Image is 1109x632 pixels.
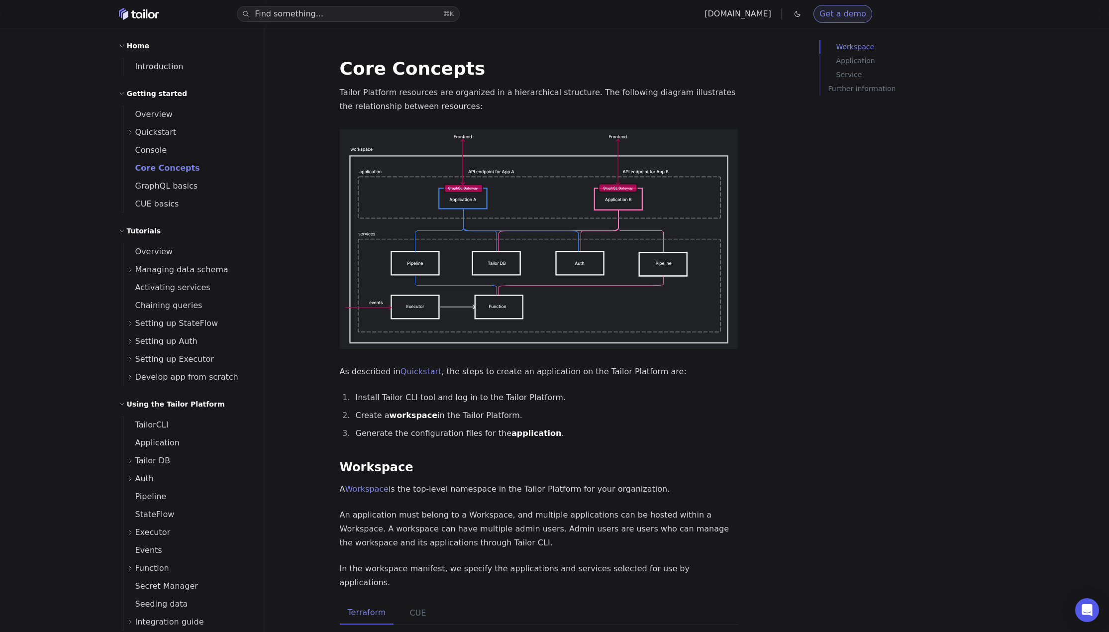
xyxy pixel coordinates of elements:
[135,125,177,139] span: Quickstart
[123,279,254,297] a: Activating services
[123,159,254,177] a: Core Concepts
[123,420,169,429] span: TailorCLI
[237,6,460,22] button: Find something...⌘K
[135,526,171,539] span: Executor
[511,428,561,438] strong: application
[836,40,999,54] a: Workspace
[135,352,214,366] span: Setting up Executor
[123,506,254,524] a: StateFlow
[123,438,180,447] span: Application
[353,426,738,440] li: Generate the configuration files for the .
[123,243,254,261] a: Overview
[123,283,210,292] span: Activating services
[123,247,173,256] span: Overview
[123,181,198,191] span: GraphQL basics
[340,365,738,379] p: As described in , the steps to create an application on the Tailor Platform are:
[345,484,388,494] a: Workspace
[135,334,198,348] span: Setting up Auth
[119,8,159,20] a: Home
[813,5,872,23] a: Get a demo
[1075,598,1099,622] div: Open Intercom Messenger
[828,82,999,96] a: Further information
[135,263,228,277] span: Managing data schema
[123,581,198,591] span: Secret Manager
[340,482,738,496] p: A is the top-level namespace in the Tailor Platform for your organization.
[390,411,437,420] strong: workspace
[135,454,171,468] span: Tailor DB
[135,561,169,575] span: Function
[127,398,225,410] h2: Using the Tailor Platform
[340,602,394,625] button: Terraform
[401,367,442,376] a: Quickstart
[340,60,738,78] h1: Core Concepts
[705,9,771,18] a: [DOMAIN_NAME]
[127,225,161,237] h2: Tutorials
[123,301,202,310] span: Chaining queries
[135,615,204,629] span: Integration guide
[123,510,175,519] span: StateFlow
[135,316,218,330] span: Setting up StateFlow
[123,141,254,159] a: Console
[353,409,738,422] li: Create a in the Tailor Platform.
[123,177,254,195] a: GraphQL basics
[123,434,254,452] a: Application
[135,472,154,486] span: Auth
[123,416,254,434] a: TailorCLI
[450,10,454,17] kbd: K
[127,88,188,100] h2: Getting started
[340,460,413,474] a: Workspace
[123,58,254,76] a: Introduction
[123,199,179,209] span: CUE basics
[135,370,238,384] span: Develop app from scratch
[123,541,254,559] a: Events
[836,68,999,82] a: Service
[123,109,173,119] span: Overview
[402,602,434,625] button: CUE
[123,62,184,71] span: Introduction
[340,129,738,349] img: Core Concepts
[353,391,738,405] li: Install Tailor CLI tool and log in to the Tailor Platform.
[123,297,254,315] a: Chaining queries
[127,40,149,52] h2: Home
[123,545,162,555] span: Events
[123,163,200,173] span: Core Concepts
[123,492,167,501] span: Pipeline
[123,105,254,123] a: Overview
[340,508,738,550] p: An application must belong to a Workspace, and multiple applications can be hosted within a Works...
[123,488,254,506] a: Pipeline
[443,10,450,17] kbd: ⌘
[836,54,999,68] a: Application
[340,86,738,113] p: Tailor Platform resources are organized in a hierarchical structure. The following diagram illust...
[123,145,167,155] span: Console
[123,195,254,213] a: CUE basics
[340,562,738,590] p: In the workspace manifest, we specify the applications and services selected for use by applicati...
[123,595,254,613] a: Seeding data
[792,8,804,20] button: Toggle dark mode
[123,577,254,595] a: Secret Manager
[123,599,188,609] span: Seeding data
